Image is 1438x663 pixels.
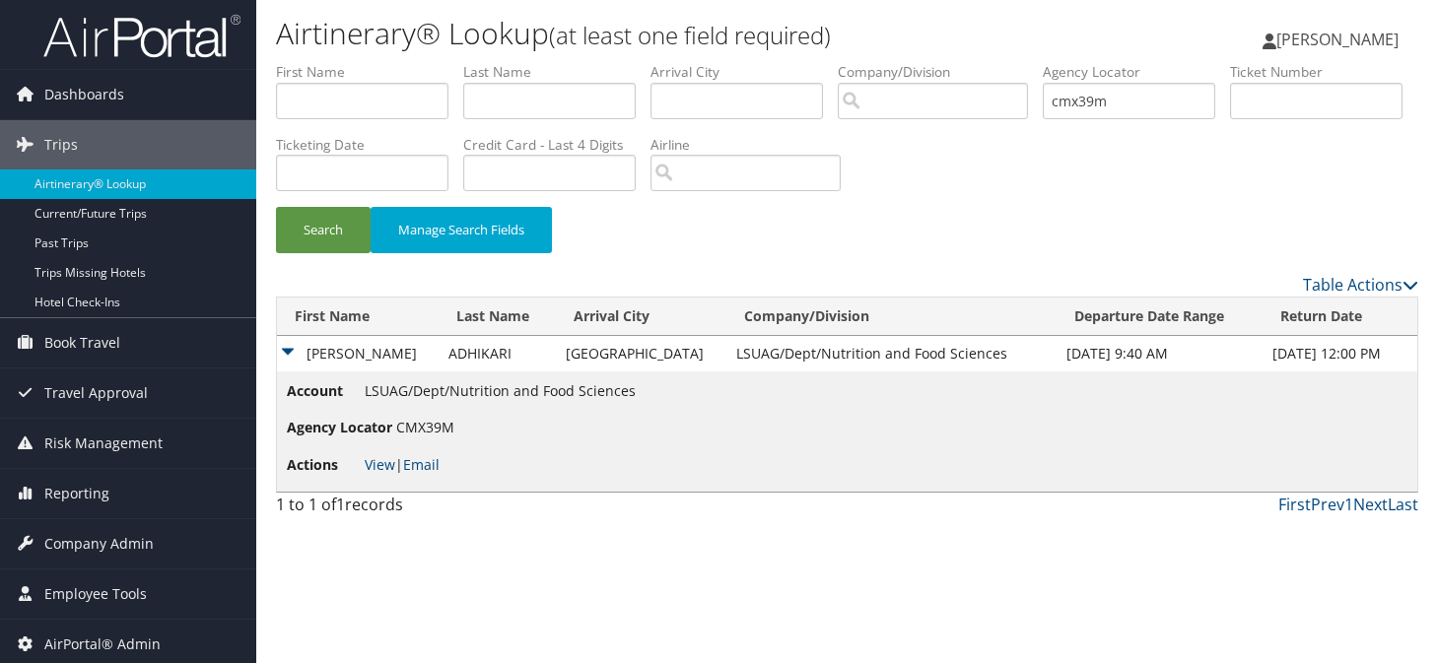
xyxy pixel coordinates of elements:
a: Table Actions [1303,274,1418,296]
label: First Name [276,62,463,82]
small: (at least one field required) [549,19,831,51]
img: airportal-logo.png [43,13,240,59]
button: Search [276,207,371,253]
span: | [365,455,440,474]
span: Travel Approval [44,368,148,418]
label: Ticketing Date [276,135,463,155]
span: Trips [44,120,78,169]
a: Last [1388,494,1418,515]
th: Company/Division [726,298,1057,336]
td: ADHIKARI [439,336,556,371]
span: Dashboards [44,70,124,119]
label: Arrival City [651,62,838,82]
a: First [1278,494,1311,515]
a: 1 [1344,494,1353,515]
span: Agency Locator [287,417,392,438]
td: [GEOGRAPHIC_DATA] [556,336,726,371]
td: LSUAG/Dept/Nutrition and Food Sciences [726,336,1057,371]
label: Last Name [463,62,651,82]
th: First Name: activate to sort column ascending [277,298,439,336]
span: Company Admin [44,519,154,568]
th: Departure Date Range: activate to sort column ascending [1057,298,1264,336]
span: Actions [287,454,361,476]
label: Company/Division [838,62,1043,82]
h1: Airtinerary® Lookup [276,13,1038,54]
span: LSUAG/Dept/Nutrition and Food Sciences [365,381,636,400]
span: Reporting [44,469,109,518]
a: Next [1353,494,1388,515]
span: Employee Tools [44,569,147,619]
th: Return Date: activate to sort column ascending [1263,298,1417,336]
th: Arrival City: activate to sort column ascending [556,298,726,336]
label: Airline [651,135,856,155]
td: [DATE] 12:00 PM [1263,336,1417,371]
span: 1 [336,494,345,515]
a: Email [403,455,440,474]
div: 1 to 1 of records [276,493,539,526]
a: [PERSON_NAME] [1263,10,1418,69]
span: Risk Management [44,419,163,468]
td: [PERSON_NAME] [277,336,439,371]
td: [DATE] 9:40 AM [1057,336,1264,371]
button: Manage Search Fields [371,207,552,253]
label: Agency Locator [1043,62,1230,82]
span: Book Travel [44,318,120,367]
label: Ticket Number [1230,62,1417,82]
a: View [365,455,395,474]
span: Account [287,380,361,402]
th: Last Name: activate to sort column ascending [439,298,556,336]
a: Prev [1311,494,1344,515]
label: Credit Card - Last 4 Digits [463,135,651,155]
span: CMX39M [396,418,454,436]
span: [PERSON_NAME] [1276,29,1399,50]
